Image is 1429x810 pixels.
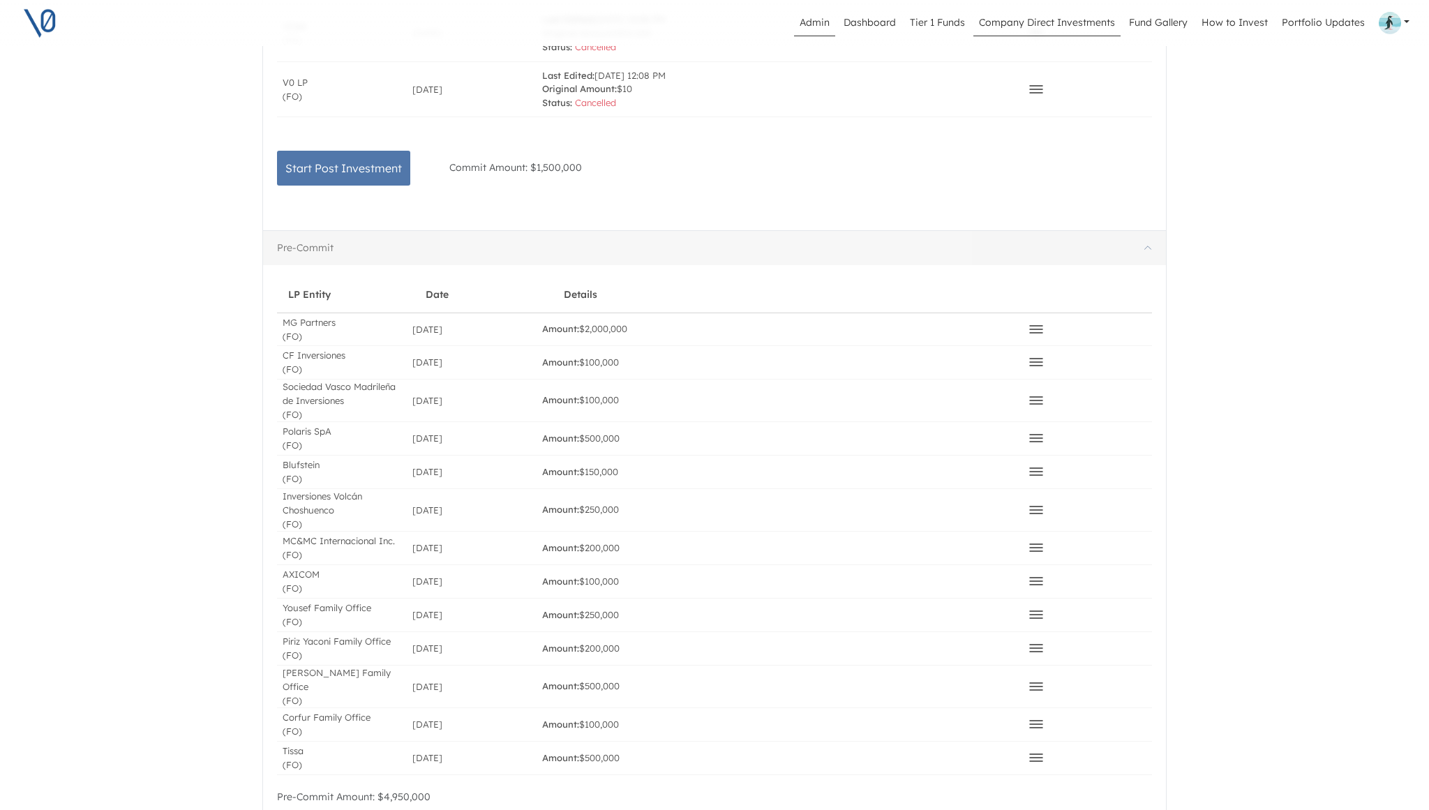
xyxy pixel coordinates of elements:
div: $500,000 [542,751,620,765]
b: Amount: [542,504,579,515]
div: $150,000 [542,465,618,479]
div: $2,000,000 [542,322,627,336]
a: Portfolio Updates [1276,10,1370,36]
div: $100,000 [542,356,619,370]
div: $500,000 [542,432,620,446]
a: Tier 1 Funds [904,10,971,36]
a: Admin [794,10,835,36]
div: Tissa (FO) [283,744,304,772]
div: [PERSON_NAME] Family Office (FO) [283,666,401,707]
div: [DATE] [412,82,442,96]
a: Dashboard [838,10,901,36]
div: $250,000 [542,503,619,517]
b: Amount: [542,394,579,405]
b: Amount: [542,680,579,691]
b: Status: [542,97,572,108]
div: [DATE] [412,641,442,655]
img: V0 logo [22,6,57,40]
div: MC&MC Internacional Inc. (FO) [283,534,395,562]
div: Details [564,288,597,301]
div: Sociedad Vasco Madrileña de Inversiones (FO) [283,380,401,421]
div: MG Partners (FO) [283,315,336,343]
div: LP Entity [288,288,331,301]
div: [DATE] [412,574,442,588]
div: Corfur Family Office (FO) [283,710,371,738]
b: Amount: [542,357,579,368]
div: [DATE] [412,680,442,693]
a: How to Invest [1196,10,1273,36]
button: Start Post Investment [277,151,410,186]
div: V0 LP (FO) [283,75,308,103]
b: Amount: [542,433,579,444]
div: CF Inversiones (FO) [283,348,345,376]
div: [DATE] [412,717,442,731]
div: $200,000 [542,642,620,656]
b: Amount: [542,609,579,620]
div: $100,000 [542,575,619,589]
div: $500,000 [542,680,620,693]
a: Company Direct Investments [973,10,1121,36]
b: Original Amount: [542,83,617,94]
div: Blufstein (FO) [283,458,320,486]
div: [DATE] [412,355,442,369]
p: Pre-Commit Amount: $4,950,000 [277,790,1152,804]
div: [DATE] [412,608,442,622]
img: Profile [1379,12,1401,34]
div: Date [426,288,449,301]
div: [DATE] [412,322,442,336]
div: [DATE] [412,465,442,479]
div: $200,000 [542,541,620,555]
b: Amount: [542,466,579,477]
a: Fund Gallery [1123,10,1193,36]
div: Inversiones Volcán Choshuenco (FO) [283,489,401,531]
div: $100,000 [542,393,619,407]
div: [DATE] 12:08 PM $10 [542,69,666,110]
div: [DATE] [412,503,442,517]
div: $100,000 [542,718,619,732]
div: Polaris SpA (FO) [283,424,331,452]
div: Piriz Yaconi Family Office (FO) [283,634,391,662]
b: Last Edited: [542,70,594,81]
div: $250,000 [542,608,619,622]
b: Amount: [542,323,579,334]
b: Amount: [542,643,579,654]
div: [DATE] [412,541,442,555]
b: Amount: [542,719,579,730]
b: Amount: [542,542,579,553]
div: Yousef Family Office (FO) [283,601,371,629]
div: AXICOM (FO) [283,567,320,595]
div: [DATE] [412,393,442,407]
b: Amount: [542,576,579,587]
div: [DATE] [412,431,442,445]
b: Status: [542,41,572,52]
div: [DATE] [412,751,442,765]
span: Commit Amount: $1,500,000 [444,156,588,179]
span: Cancelled [575,41,616,52]
button: Pre-Commit [263,231,1166,265]
b: Amount: [542,752,579,763]
span: Cancelled [575,97,616,108]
